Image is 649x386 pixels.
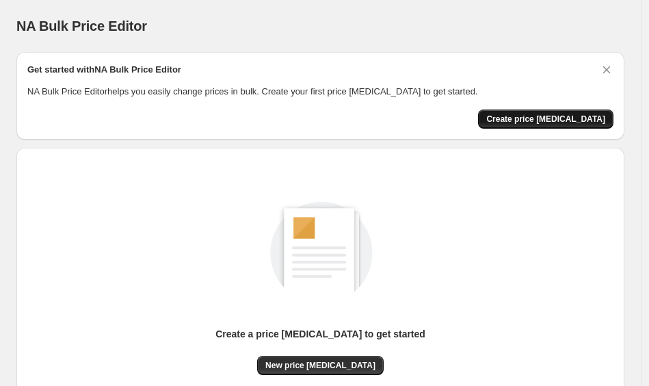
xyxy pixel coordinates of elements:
span: NA Bulk Price Editor [16,18,147,34]
h2: Get started with NA Bulk Price Editor [27,63,181,77]
button: New price [MEDICAL_DATA] [257,356,384,375]
p: NA Bulk Price Editor helps you easily change prices in bulk. Create your first price [MEDICAL_DAT... [27,85,613,99]
button: Dismiss card [600,63,613,77]
button: Create price change job [478,110,613,129]
span: Create price [MEDICAL_DATA] [486,114,605,125]
span: New price [MEDICAL_DATA] [265,360,375,371]
p: Create a price [MEDICAL_DATA] to get started [215,327,425,341]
